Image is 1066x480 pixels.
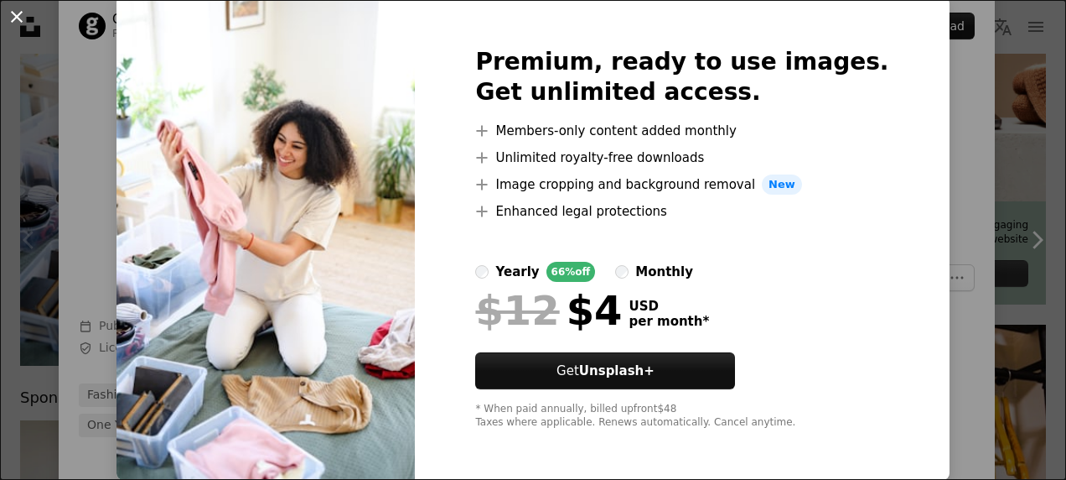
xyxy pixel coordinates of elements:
[475,47,888,107] h2: Premium, ready to use images. Get unlimited access.
[615,265,629,279] input: monthly
[475,201,888,222] li: Enhanced legal protections
[475,289,622,332] div: $4
[546,262,596,282] div: 66% off
[475,265,489,279] input: yearly66%off
[629,314,709,329] span: per month *
[629,299,709,314] span: USD
[475,175,888,195] li: Image cropping and background removal
[579,363,655,378] strong: Unsplash+
[762,175,802,195] span: New
[475,121,888,141] li: Members-only content added monthly
[475,352,735,389] button: GetUnsplash+
[475,403,888,430] div: * When paid annually, billed upfront $48 Taxes where applicable. Renews automatically. Cancel any...
[475,148,888,168] li: Unlimited royalty-free downloads
[635,262,693,282] div: monthly
[475,289,559,332] span: $12
[495,262,539,282] div: yearly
